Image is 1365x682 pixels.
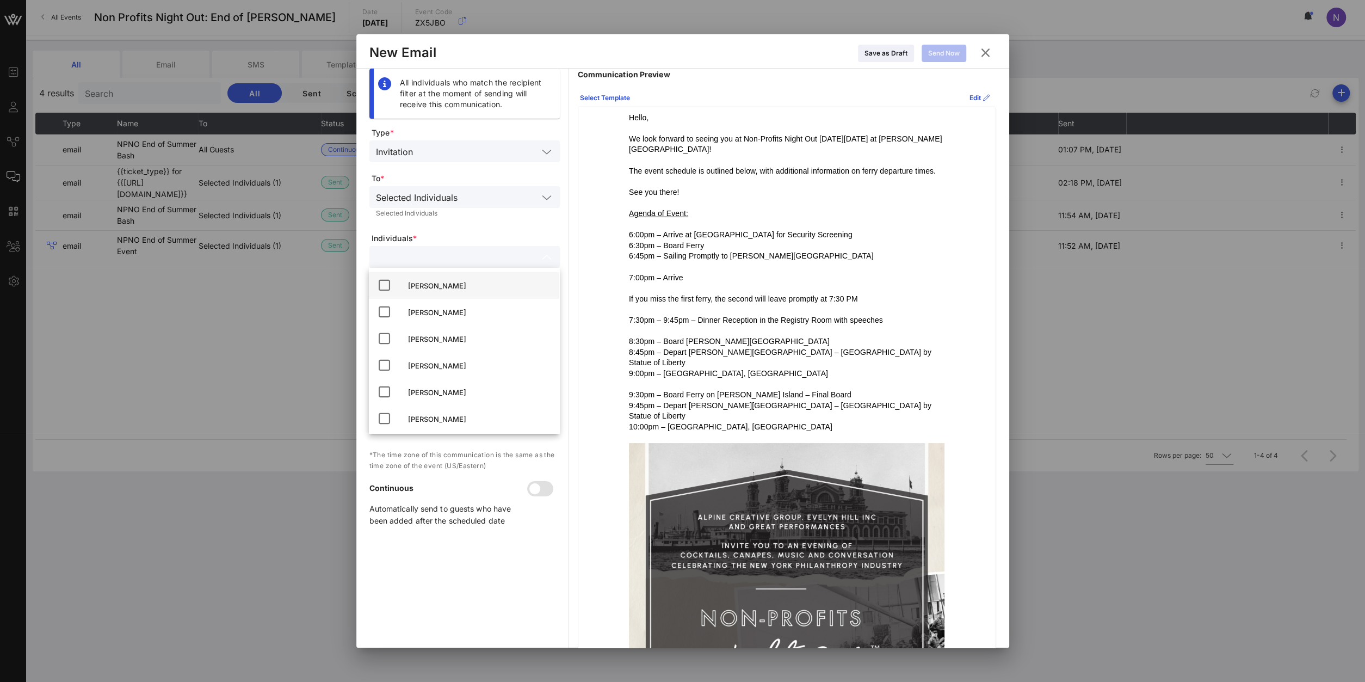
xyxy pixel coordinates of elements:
span: Hello, [629,113,648,122]
div: [PERSON_NAME] [408,335,551,343]
p: Communication Preview [578,69,996,81]
div: [PERSON_NAME] [408,281,551,290]
div: Selected Individuals [376,210,553,217]
span: 8:45pm – Depart [PERSON_NAME][GEOGRAPHIC_DATA] – [GEOGRAPHIC_DATA] by Statue of Liberty [629,348,931,367]
div: Invitation [376,147,413,157]
div: [PERSON_NAME] [408,415,551,423]
span: 9:00pm – [GEOGRAPHIC_DATA], [GEOGRAPHIC_DATA] [629,369,828,378]
div: All individuals who match the recipient filter at the moment of sending will receive this communi... [400,77,551,110]
span: 7:00pm – Arrive [629,273,683,282]
div: [PERSON_NAME] [408,388,551,397]
span: 9:30pm – Board Ferry on [PERSON_NAME] Island – Final Board [629,390,851,399]
span: 6:30pm – Board Ferry [629,241,704,250]
div: Save as Draft [864,48,907,59]
div: Send Now [928,48,960,59]
button: Send Now [922,45,966,62]
span: 7:30pm – 9:45pm – Dinner Reception in the Registry Room with speeches [629,316,883,324]
span: If you miss the first ferry, the second will leave promptly at 7:30 PM [629,294,858,303]
div: Select Template [580,93,630,103]
div: New Email [369,45,436,61]
div: [PERSON_NAME] [408,361,551,370]
span: Type [372,127,560,138]
div: Selected Individuals [369,186,560,208]
div: Edit [969,93,990,103]
p: *The time zone of this communication is the same as the time zone of the event (US/Eastern) [369,450,560,471]
button: Save as Draft [858,45,914,62]
button: Edit [963,89,996,107]
span: Agenda of Event: [629,209,688,218]
p: Automatically send to guests who have been added after the scheduled date [369,503,529,527]
span: Individuals [372,233,560,244]
span: 10:00pm – [GEOGRAPHIC_DATA], [GEOGRAPHIC_DATA] [629,422,832,431]
span: 8:30pm – Board [PERSON_NAME][GEOGRAPHIC_DATA] [629,337,830,346]
span: See you there! [629,188,679,196]
span: The event schedule is outlined below, with additional information on ferry departure times. [629,167,936,175]
div: Selected Individuals [376,193,458,202]
p: Continuous [369,482,529,494]
span: We look forward to seeing you at Non-Profits Night Out [DATE][DATE] at [PERSON_NAME][GEOGRAPHIC_D... [629,134,942,154]
div: [PERSON_NAME] [408,308,551,317]
div: Invitation [369,140,560,162]
button: Select Template [573,89,637,107]
span: 6:45pm – Sailing Promptly to [PERSON_NAME][GEOGRAPHIC_DATA] [629,251,874,260]
span: 9:45pm – Depart [PERSON_NAME][GEOGRAPHIC_DATA] – [GEOGRAPHIC_DATA] by Statue of Liberty [629,401,931,421]
span: To [372,173,560,184]
span: 6:00pm – Arrive at [GEOGRAPHIC_DATA] for Security Screening [629,230,853,239]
